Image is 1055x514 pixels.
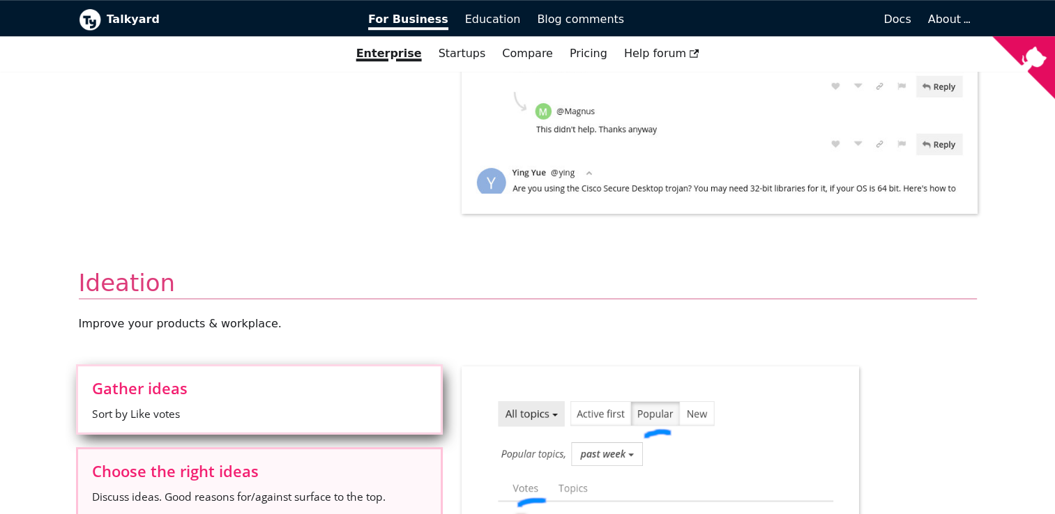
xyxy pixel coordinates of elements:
[502,47,553,60] a: Compare
[616,42,708,65] a: Help forum
[79,268,977,299] h2: Ideation
[430,42,494,65] a: Startups
[92,380,427,396] span: Gather ideas
[79,8,101,31] img: Talkyard logo
[92,463,427,478] span: Choose the right ideas
[561,42,616,65] a: Pricing
[92,489,427,504] span: Discuss ideas. Good reasons for/against surface to the top.
[632,8,920,31] a: Docs
[348,42,430,65] a: Enterprise
[883,13,911,26] span: Docs
[92,406,427,421] span: Sort by Like votes
[928,13,969,26] a: About
[368,13,448,30] span: For Business
[537,13,624,26] span: Blog comments
[457,8,529,31] a: Education
[529,8,632,31] a: Blog comments
[79,8,349,31] a: Talkyard logoTalkyard
[79,316,977,332] p: Improve your products & workplace .
[624,47,699,60] span: Help forum
[465,13,521,26] span: Education
[107,10,349,29] b: Talkyard
[360,8,457,31] a: For Business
